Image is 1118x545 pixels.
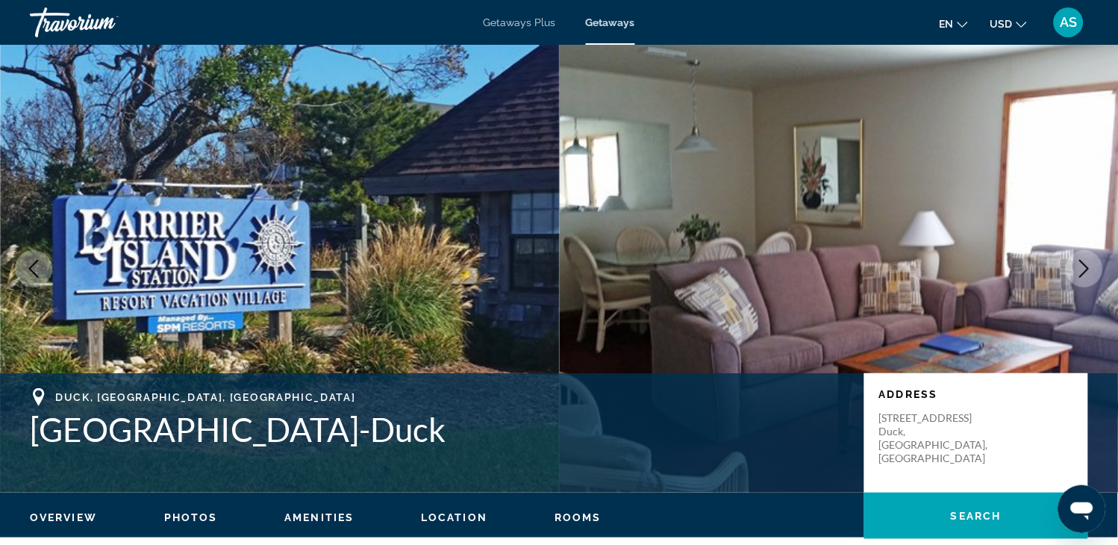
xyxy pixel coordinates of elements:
[864,493,1088,539] button: Search
[164,511,218,523] span: Photos
[586,16,635,28] a: Getaways
[1049,7,1088,38] button: User Menu
[951,510,1002,522] span: Search
[55,391,356,403] span: Duck, [GEOGRAPHIC_DATA], [GEOGRAPHIC_DATA]
[15,250,52,287] button: Previous image
[1066,250,1103,287] button: Next image
[879,411,999,465] p: [STREET_ADDRESS] Duck, [GEOGRAPHIC_DATA], [GEOGRAPHIC_DATA]
[284,511,354,523] span: Amenities
[30,410,849,449] h1: [GEOGRAPHIC_DATA]-Duck
[30,511,97,523] span: Overview
[30,3,179,42] a: Travorium
[284,511,354,524] button: Amenities
[1061,15,1078,30] span: AS
[421,511,487,523] span: Location
[484,16,556,28] a: Getaways Plus
[555,511,602,523] span: Rooms
[555,511,602,524] button: Rooms
[164,511,218,524] button: Photos
[940,13,968,34] button: Change language
[879,388,1073,400] p: Address
[421,511,487,524] button: Location
[990,18,1013,30] span: USD
[990,13,1027,34] button: Change currency
[1058,485,1106,533] iframe: Button to launch messaging window
[940,18,954,30] span: en
[30,511,97,524] button: Overview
